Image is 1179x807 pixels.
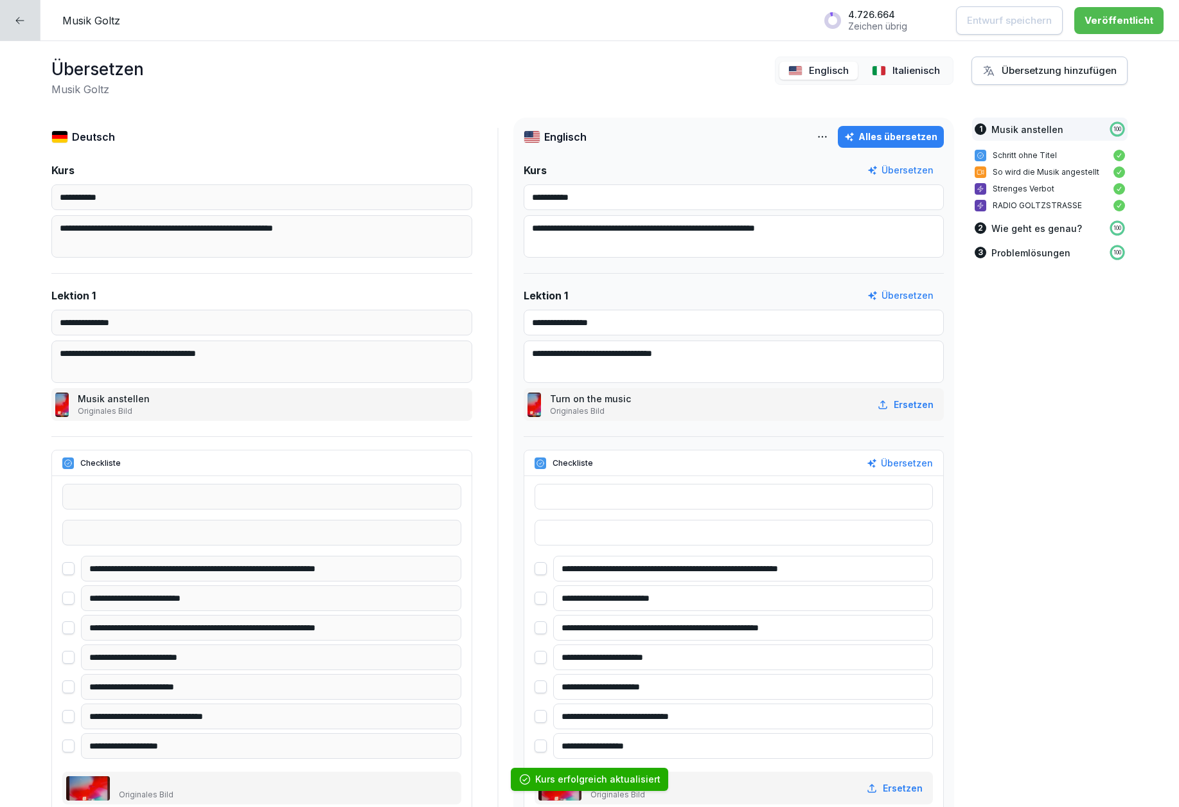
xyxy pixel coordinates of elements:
p: Musik Goltz [62,13,120,28]
button: 4.726.664Zeichen übrig [817,4,944,37]
div: Alles übersetzen [844,130,937,144]
h2: Musik Goltz [51,82,144,97]
p: 100 [1113,224,1121,232]
button: Übersetzen [867,288,934,303]
p: Wie geht es genau? [991,222,1082,235]
p: Deutsch [72,129,115,145]
p: Entwurf speichern [967,13,1052,28]
p: Musik anstellen [991,123,1063,136]
div: 1 [975,123,986,135]
div: 2 [975,222,986,234]
div: Veröffentlicht [1085,13,1153,28]
img: tws9d3ot0zj5ozgj9jy5fh6r.png [66,776,110,801]
img: de.svg [51,130,68,143]
h1: Übersetzen [51,57,144,82]
p: Lektion 1 [51,288,96,303]
p: Turn on the music [550,392,634,405]
p: 100 [1113,125,1121,133]
img: it.svg [872,66,886,76]
button: Entwurf speichern [956,6,1063,35]
p: Ersetzen [894,398,934,411]
img: us.svg [788,66,802,76]
div: 3 [975,247,986,258]
p: Originales Bild [550,405,634,417]
p: Checkliste [553,457,593,469]
p: Englisch [544,129,587,145]
p: Kurs [51,163,75,178]
img: dpiaef9xmrw70yey83ivr15j.png [527,393,541,417]
p: Lektion 1 [524,288,568,303]
p: Italienisch [892,64,940,78]
img: dpiaef9xmrw70yey83ivr15j.png [55,393,69,417]
p: So wird die Musik angestellt [993,166,1107,178]
div: Kurs erfolgreich aktualisiert [535,773,660,786]
button: Veröffentlicht [1074,7,1164,34]
p: Problemlösungen [991,246,1070,260]
p: 100 [1113,249,1121,256]
p: Musik anstellen [78,392,152,405]
button: Übersetzung hinzufügen [971,57,1128,85]
p: Schritt ohne Titel [993,150,1107,161]
img: us.svg [524,130,540,143]
p: Kurs [524,163,547,178]
p: 4.726.664 [848,9,907,21]
button: Alles übersetzen [838,126,944,148]
p: Zeichen übrig [848,21,907,32]
p: Englisch [809,64,849,78]
p: Checkliste [80,457,121,469]
p: Ersetzen [883,781,923,795]
p: Strenges Verbot [993,183,1107,195]
p: RADIO GOLTZSTRASSE [993,200,1107,211]
button: Übersetzen [867,456,933,470]
button: Übersetzen [867,163,934,177]
p: Originales Bild [119,789,173,801]
p: Originales Bild [78,405,152,417]
div: Übersetzung hinzufügen [982,64,1117,78]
